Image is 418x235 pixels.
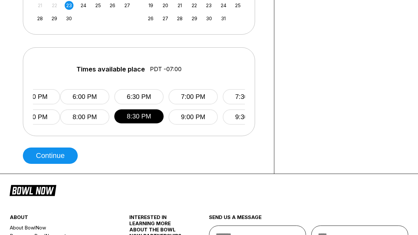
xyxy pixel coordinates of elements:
button: 9:30 PM [223,109,272,125]
div: about [10,214,109,224]
button: 6:00 PM [60,89,109,104]
button: 7:30 PM [223,89,272,104]
button: 3:30 PM [11,89,60,104]
div: Choose Sunday, October 19th, 2025 [146,1,155,10]
div: Choose Thursday, October 23rd, 2025 [204,1,213,10]
div: Choose Friday, September 26th, 2025 [108,1,117,10]
div: Not available Monday, September 22nd, 2025 [50,1,59,10]
div: Choose Tuesday, October 28th, 2025 [175,14,184,23]
button: Continue [23,148,78,164]
span: Times available place [76,66,145,73]
div: Choose Friday, October 31st, 2025 [219,14,228,23]
div: Choose Monday, October 20th, 2025 [161,1,170,10]
div: Choose Wednesday, October 22nd, 2025 [190,1,199,10]
div: Choose Saturday, September 27th, 2025 [123,1,132,10]
div: Choose Tuesday, September 30th, 2025 [65,14,73,23]
button: 6:30 PM [114,89,164,104]
div: Choose Wednesday, September 24th, 2025 [79,1,88,10]
a: About BowlNow [10,224,109,232]
div: Choose Tuesday, September 23rd, 2025 [65,1,73,10]
div: Choose Sunday, September 28th, 2025 [36,14,44,23]
div: Choose Monday, September 29th, 2025 [50,14,59,23]
button: 5:30 PM [11,109,60,125]
div: Choose Wednesday, October 29th, 2025 [190,14,199,23]
div: Choose Friday, October 24th, 2025 [219,1,228,10]
div: Choose Tuesday, October 21st, 2025 [175,1,184,10]
div: Choose Sunday, October 26th, 2025 [146,14,155,23]
button: 7:00 PM [169,89,218,104]
div: Choose Thursday, September 25th, 2025 [94,1,103,10]
span: PDT -07:00 [150,66,182,73]
div: Choose Thursday, October 30th, 2025 [204,14,213,23]
div: Choose Monday, October 27th, 2025 [161,14,170,23]
div: Choose Saturday, October 25th, 2025 [233,1,242,10]
button: 8:30 PM [114,109,164,123]
button: 8:00 PM [60,109,109,125]
div: send us a message [209,214,408,226]
div: Not available Sunday, September 21st, 2025 [36,1,44,10]
button: 9:00 PM [169,109,218,125]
